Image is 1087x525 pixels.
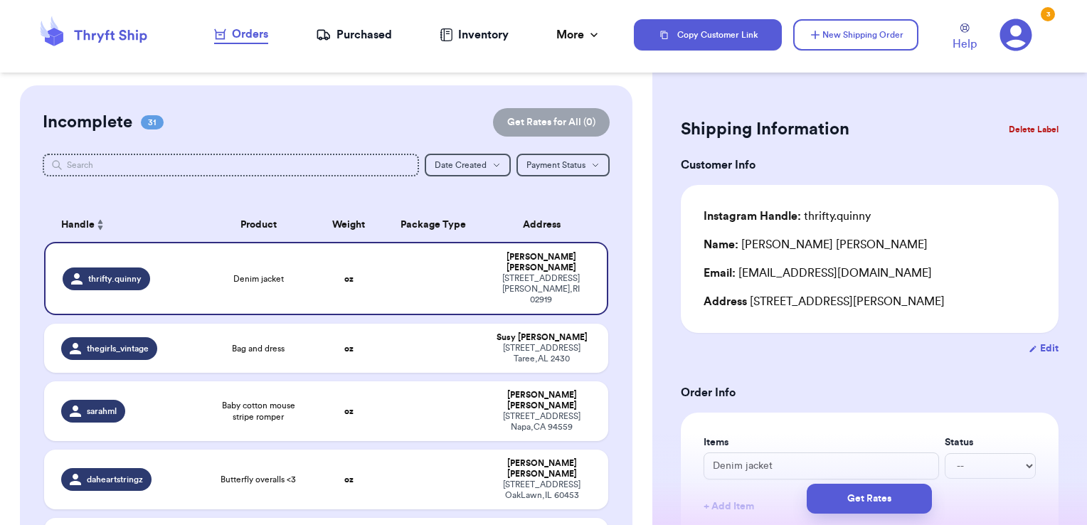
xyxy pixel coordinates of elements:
[493,332,592,343] div: Susy [PERSON_NAME]
[704,435,939,450] label: Items
[61,218,95,233] span: Handle
[493,343,592,364] div: [STREET_ADDRESS] Taree , AL 2430
[43,154,420,176] input: Search
[704,267,736,279] span: Email:
[95,216,106,233] button: Sort ascending
[634,19,782,51] button: Copy Customer Link
[484,208,609,242] th: Address
[232,343,285,354] span: Bag and dress
[681,118,849,141] h2: Shipping Information
[344,475,354,484] strong: oz
[87,343,149,354] span: thegirls_vintage
[704,239,738,250] span: Name:
[493,411,592,433] div: [STREET_ADDRESS] Napa , CA 94559
[88,273,142,285] span: thrifty.quinny
[316,26,392,43] a: Purchased
[383,208,484,242] th: Package Type
[999,18,1032,51] a: 3
[435,161,487,169] span: Date Created
[425,154,511,176] button: Date Created
[516,154,610,176] button: Payment Status
[493,458,592,479] div: [PERSON_NAME] [PERSON_NAME]
[681,384,1059,401] h3: Order Info
[141,115,164,129] span: 31
[1029,341,1059,356] button: Edit
[493,390,592,411] div: [PERSON_NAME] [PERSON_NAME]
[87,474,143,485] span: daheartstringz
[807,484,932,514] button: Get Rates
[233,273,284,285] span: Denim jacket
[315,208,383,242] th: Weight
[344,275,354,283] strong: oz
[681,157,1059,174] h3: Customer Info
[493,479,592,501] div: [STREET_ADDRESS] OakLawn , IL 60453
[440,26,509,43] a: Inventory
[704,236,928,253] div: [PERSON_NAME] [PERSON_NAME]
[556,26,601,43] div: More
[704,208,871,225] div: thrifty.quinny
[344,407,354,415] strong: oz
[704,265,1036,282] div: [EMAIL_ADDRESS][DOMAIN_NAME]
[526,161,585,169] span: Payment Status
[87,405,117,417] span: sarahml
[704,293,1036,310] div: [STREET_ADDRESS][PERSON_NAME]
[493,108,610,137] button: Get Rates for All (0)
[202,208,315,242] th: Product
[493,252,590,273] div: [PERSON_NAME] [PERSON_NAME]
[1041,7,1055,21] div: 3
[43,111,132,134] h2: Incomplete
[493,273,590,305] div: [STREET_ADDRESS] [PERSON_NAME] , RI 02919
[953,23,977,53] a: Help
[344,344,354,353] strong: oz
[214,26,268,44] a: Orders
[704,296,747,307] span: Address
[953,36,977,53] span: Help
[1003,114,1064,145] button: Delete Label
[211,400,307,423] span: Baby cotton mouse stripe romper
[793,19,918,51] button: New Shipping Order
[945,435,1036,450] label: Status
[221,474,296,485] span: Butterfly overalls <3
[214,26,268,43] div: Orders
[704,211,801,222] span: Instagram Handle:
